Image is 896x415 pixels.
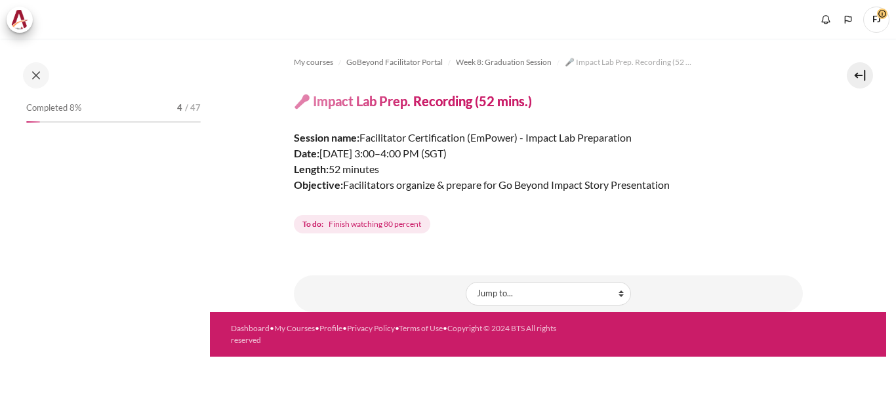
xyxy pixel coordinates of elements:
[565,54,696,70] a: 🎤 Impact Lab Prep. Recording (52 mins.)
[302,218,323,230] strong: To do:
[329,218,421,230] span: Finish watching 80 percent
[7,7,39,33] a: Architeck Architeck
[399,323,443,333] a: Terms of Use
[294,178,343,191] strong: Objective:
[26,102,81,115] span: Completed 8%
[347,323,395,333] a: Privacy Policy
[294,212,433,236] div: Completion requirements for 🎤 Impact Lab Prep. Recording (52 mins.)
[816,10,836,30] div: Show notification window with no new notifications
[456,56,552,68] span: Week 8: Graduation Session
[10,10,29,30] img: Architeck
[231,323,556,345] a: Copyright © 2024 BTS All rights reserved
[294,56,333,68] span: My courses
[294,54,333,70] a: My courses
[294,52,803,73] nav: Navigation bar
[294,131,359,144] strong: Session name:
[274,323,315,333] a: My Courses
[210,39,886,312] section: Content
[231,323,270,333] a: Dashboard
[294,163,329,175] strong: Length:
[346,56,443,68] span: GoBeyond Facilitator Portal
[863,7,889,33] a: User menu
[838,10,858,30] button: Languages
[294,92,532,109] h4: 🎤 Impact Lab Prep. Recording (52 mins.)
[565,56,696,68] span: 🎤 Impact Lab Prep. Recording (52 mins.)
[185,102,201,115] span: / 47
[294,147,319,159] strong: Date:
[863,7,889,33] span: FJ
[177,102,182,115] span: 4
[456,54,552,70] a: Week 8: Graduation Session
[319,323,342,333] a: Profile
[231,323,575,346] div: • • • • •
[346,54,443,70] a: GoBeyond Facilitator Portal
[26,121,40,123] div: 8%
[294,130,753,193] p: Facilitator Certification (EmPower) - Impact Lab Preparation [DATE] 3:00–4:00 PM (SGT) 52 minutes...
